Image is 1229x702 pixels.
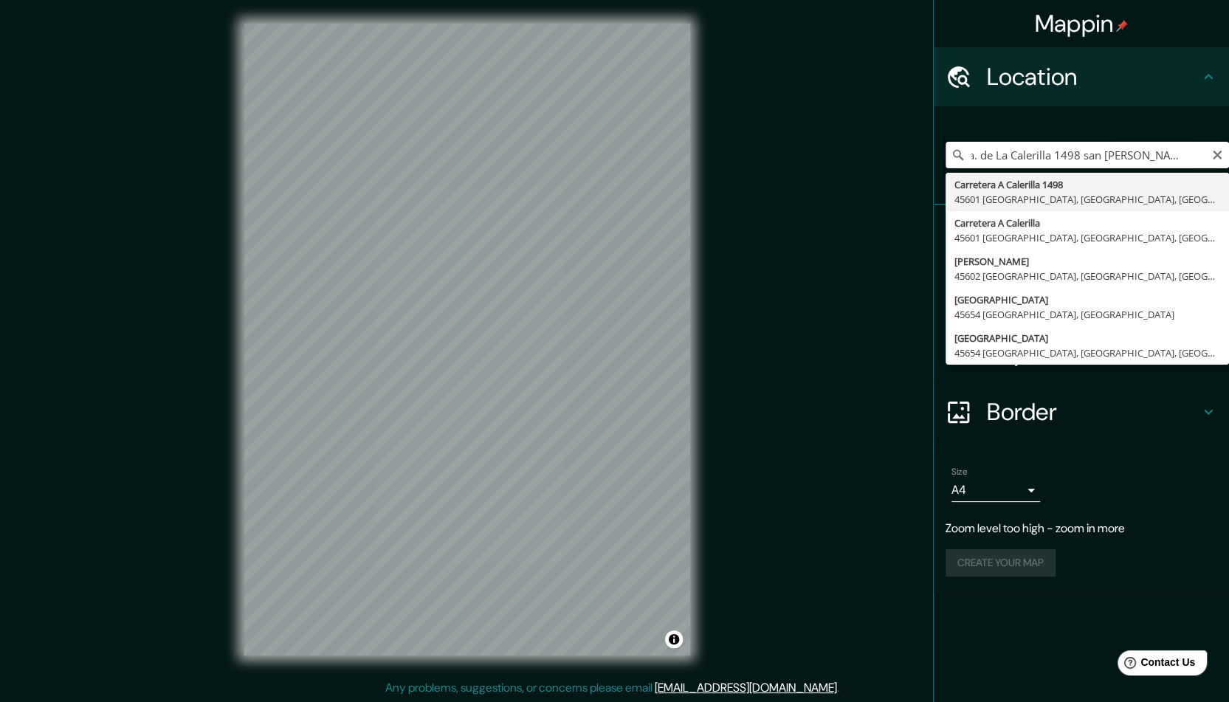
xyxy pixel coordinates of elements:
[934,264,1229,323] div: Style
[934,382,1229,441] div: Border
[1035,9,1129,38] h4: Mappin
[951,478,1040,502] div: A4
[385,679,839,697] p: Any problems, suggestions, or concerns please email .
[1116,20,1128,32] img: pin-icon.png
[665,630,683,648] button: Toggle attribution
[934,47,1229,106] div: Location
[954,216,1220,230] div: Carretera A Calerilla
[946,142,1229,168] input: Pick your city or area
[954,254,1220,269] div: [PERSON_NAME]
[954,177,1220,192] div: Carretera A Calerilla 1498
[954,230,1220,245] div: 45601 [GEOGRAPHIC_DATA], [GEOGRAPHIC_DATA], [GEOGRAPHIC_DATA]
[841,679,844,697] div: .
[987,338,1199,368] h4: Layout
[244,24,690,655] canvas: Map
[954,269,1220,283] div: 45602 [GEOGRAPHIC_DATA], [GEOGRAPHIC_DATA], [GEOGRAPHIC_DATA]
[946,520,1217,537] p: Zoom level too high - zoom in more
[954,192,1220,207] div: 45601 [GEOGRAPHIC_DATA], [GEOGRAPHIC_DATA], [GEOGRAPHIC_DATA]
[839,679,841,697] div: .
[987,397,1199,427] h4: Border
[954,345,1220,360] div: 45654 [GEOGRAPHIC_DATA], [GEOGRAPHIC_DATA], [GEOGRAPHIC_DATA]
[954,307,1220,322] div: 45654 [GEOGRAPHIC_DATA], [GEOGRAPHIC_DATA]
[954,331,1220,345] div: [GEOGRAPHIC_DATA]
[934,323,1229,382] div: Layout
[655,680,837,695] a: [EMAIL_ADDRESS][DOMAIN_NAME]
[1098,644,1213,686] iframe: Help widget launcher
[954,292,1220,307] div: [GEOGRAPHIC_DATA]
[934,205,1229,264] div: Pins
[1211,147,1223,161] button: Clear
[951,466,967,478] label: Size
[987,62,1199,92] h4: Location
